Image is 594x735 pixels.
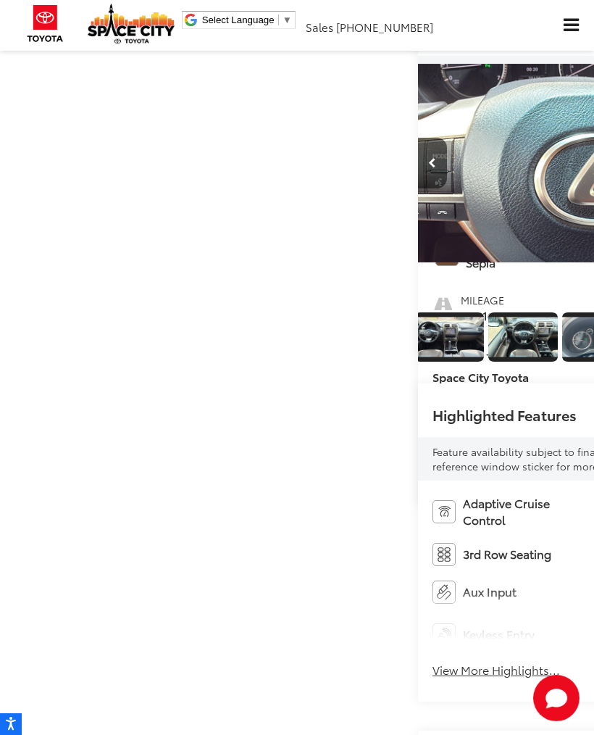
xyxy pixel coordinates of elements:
a: Select Language​ [202,14,292,25]
a: Expand Photo 18 [488,311,558,364]
svg: Start Chat [533,675,580,721]
a: Expand Photo 17 [414,311,484,364]
span: Select Language [202,14,275,25]
img: 2020 Lexus GX 460 460 [488,317,559,357]
h2: Highlighted Features [432,407,577,423]
span: Sales [306,19,333,35]
button: Previous image [418,138,447,188]
img: Adaptive Cruise Control [432,500,456,523]
span: [PHONE_NUMBER] [336,19,433,35]
span: ▼ [283,14,292,25]
img: 2020 Lexus GX 460 460 [414,317,485,357]
span: 3rd Row Seating [463,546,551,562]
img: Space City Toyota [88,4,175,43]
span: Adaptive Cruise Control [463,495,587,528]
button: Toggle Chat Window [533,675,580,721]
img: 3rd Row Seating [432,543,456,566]
button: View More Highlights... [432,662,560,678]
img: Aux Input [432,581,456,604]
span: ​ [278,14,279,25]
